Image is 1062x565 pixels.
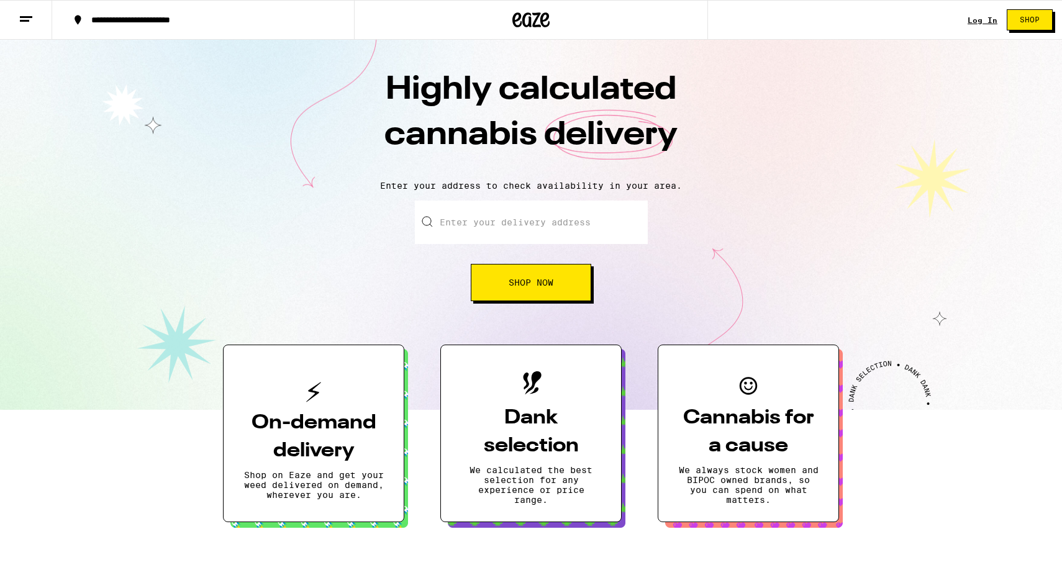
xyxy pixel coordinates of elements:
[658,345,839,522] button: Cannabis for a causeWe always stock women and BIPOC owned brands, so you can spend on what matters.
[1007,9,1053,30] button: Shop
[243,409,384,465] h3: On-demand delivery
[471,264,591,301] button: Shop Now
[997,9,1062,30] a: Shop
[1020,16,1040,24] span: Shop
[415,201,648,244] input: Enter your delivery address
[12,181,1050,191] p: Enter your address to check availability in your area.
[223,345,404,522] button: On-demand deliveryShop on Eaze and get your weed delivered on demand, wherever you are.
[678,465,819,505] p: We always stock women and BIPOC owned brands, so you can spend on what matters.
[968,16,997,24] a: Log In
[440,345,622,522] button: Dank selectionWe calculated the best selection for any experience or price range.
[678,404,819,460] h3: Cannabis for a cause
[509,278,553,287] span: Shop Now
[461,465,601,505] p: We calculated the best selection for any experience or price range.
[461,404,601,460] h3: Dank selection
[314,68,748,171] h1: Highly calculated cannabis delivery
[243,470,384,500] p: Shop on Eaze and get your weed delivered on demand, wherever you are.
